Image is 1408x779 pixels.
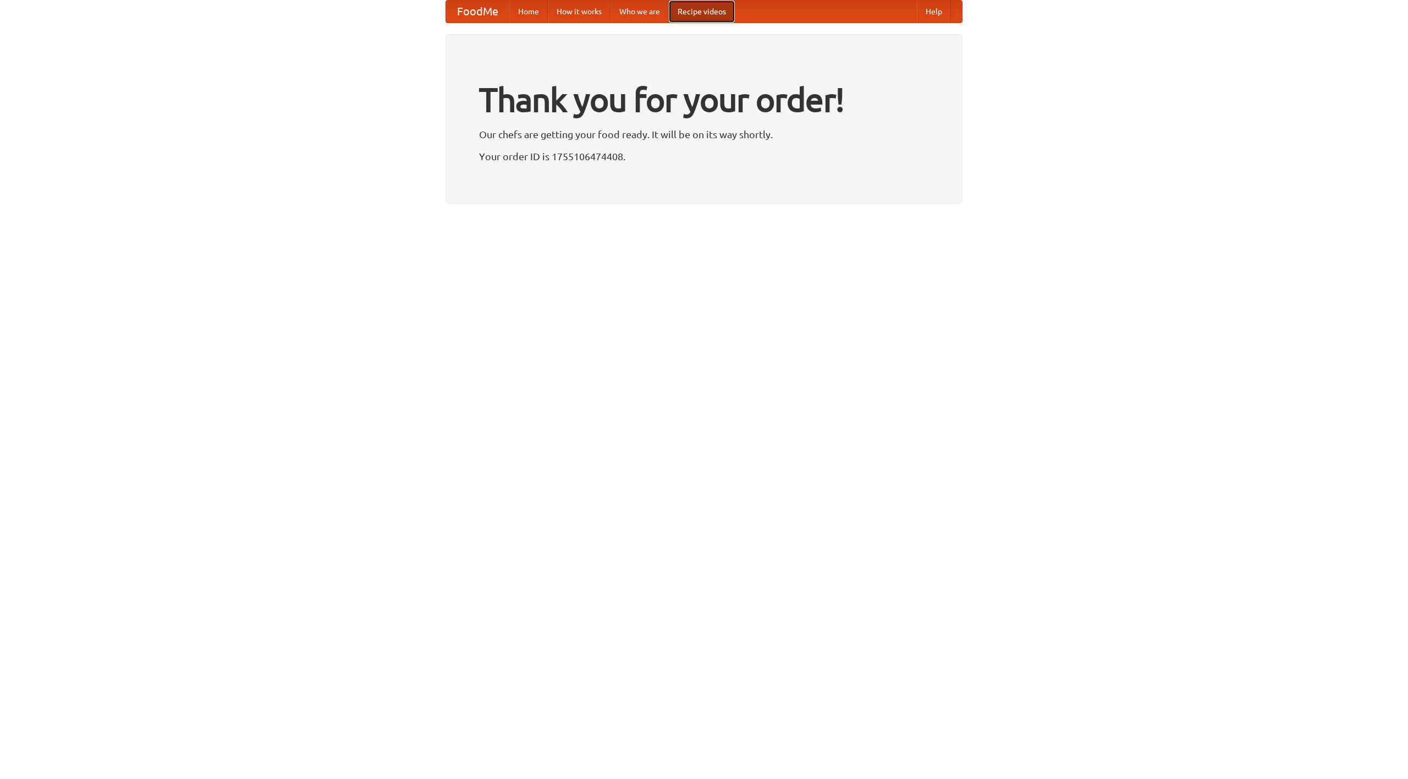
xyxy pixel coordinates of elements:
h1: Thank you for your order! [479,73,929,126]
a: FoodMe [446,1,509,23]
p: Our chefs are getting your food ready. It will be on its way shortly. [479,126,929,143]
a: Help [917,1,951,23]
a: Who we are [610,1,669,23]
a: Home [509,1,548,23]
a: How it works [548,1,610,23]
p: Your order ID is 1755106474408. [479,148,929,165]
a: Recipe videos [669,1,735,23]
